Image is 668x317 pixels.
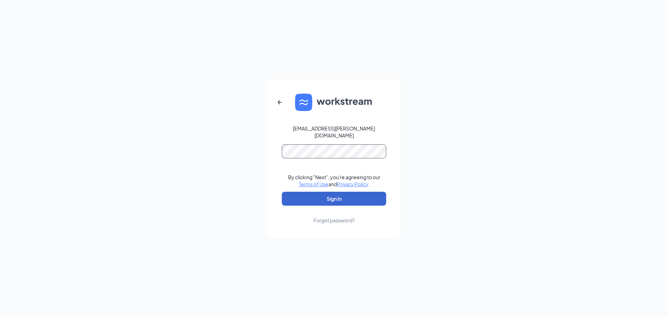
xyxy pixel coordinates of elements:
img: WS logo and Workstream text [295,94,373,111]
button: ArrowLeftNew [271,94,288,111]
a: Privacy Policy [337,181,368,187]
a: Terms of Use [299,181,328,187]
svg: ArrowLeftNew [276,98,284,106]
button: Sign In [282,192,386,206]
div: Forgot password? [313,217,355,224]
div: By clicking "Next", you're agreeing to our and . [288,174,380,188]
div: [EMAIL_ADDRESS][PERSON_NAME][DOMAIN_NAME] [282,125,386,139]
a: Forgot password? [313,206,355,224]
